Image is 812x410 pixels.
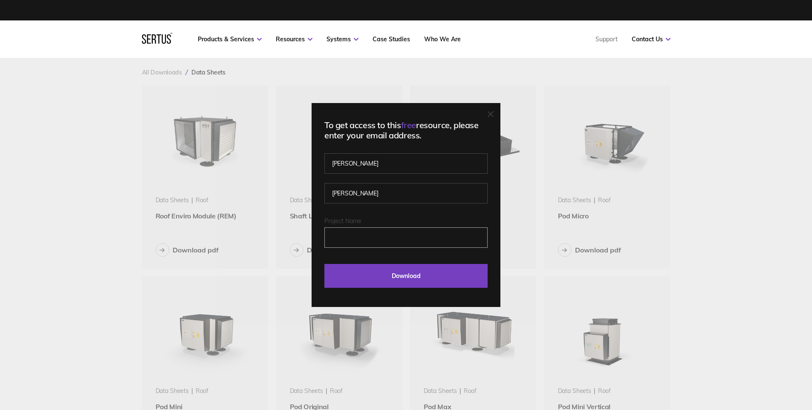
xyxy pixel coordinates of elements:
[327,35,358,43] a: Systems
[401,120,416,130] span: free
[373,35,410,43] a: Case Studies
[198,35,262,43] a: Products & Services
[276,35,312,43] a: Resources
[324,217,361,225] span: Project Name
[659,311,812,410] iframe: Chat Widget
[424,35,461,43] a: Who We Are
[324,264,488,288] input: Download
[324,120,488,140] div: To get access to this resource, please enter your email address.
[324,153,488,174] input: First name*
[595,35,618,43] a: Support
[632,35,670,43] a: Contact Us
[324,183,488,204] input: Last name*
